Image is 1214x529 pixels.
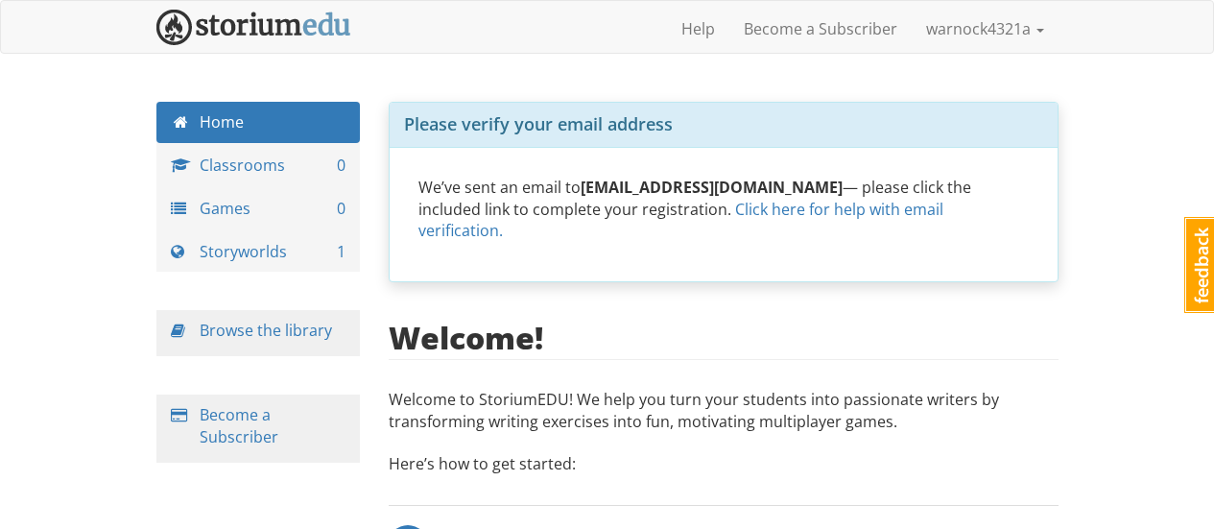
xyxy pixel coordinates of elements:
a: Help [667,5,729,53]
a: warnock4321a [912,5,1059,53]
a: Become a Subscriber [729,5,912,53]
a: Browse the library [200,320,332,341]
a: Classrooms 0 [156,145,361,186]
p: Here’s how to get started: [389,453,1059,494]
span: Please verify your email address [404,112,673,135]
a: Storyworlds 1 [156,231,361,273]
span: 0 [337,155,345,177]
a: Click here for help with email verification. [418,199,943,242]
a: Home [156,102,361,143]
strong: [EMAIL_ADDRESS][DOMAIN_NAME] [581,177,843,198]
h2: Welcome! [389,321,543,354]
p: We’ve sent an email to — please click the included link to complete your registration. [418,177,1029,243]
span: 1 [337,241,345,263]
span: 0 [337,198,345,220]
img: StoriumEDU [156,10,351,45]
a: Games 0 [156,188,361,229]
a: Become a Subscriber [200,404,278,447]
p: Welcome to StoriumEDU! We help you turn your students into passionate writers by transforming wri... [389,389,1059,443]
